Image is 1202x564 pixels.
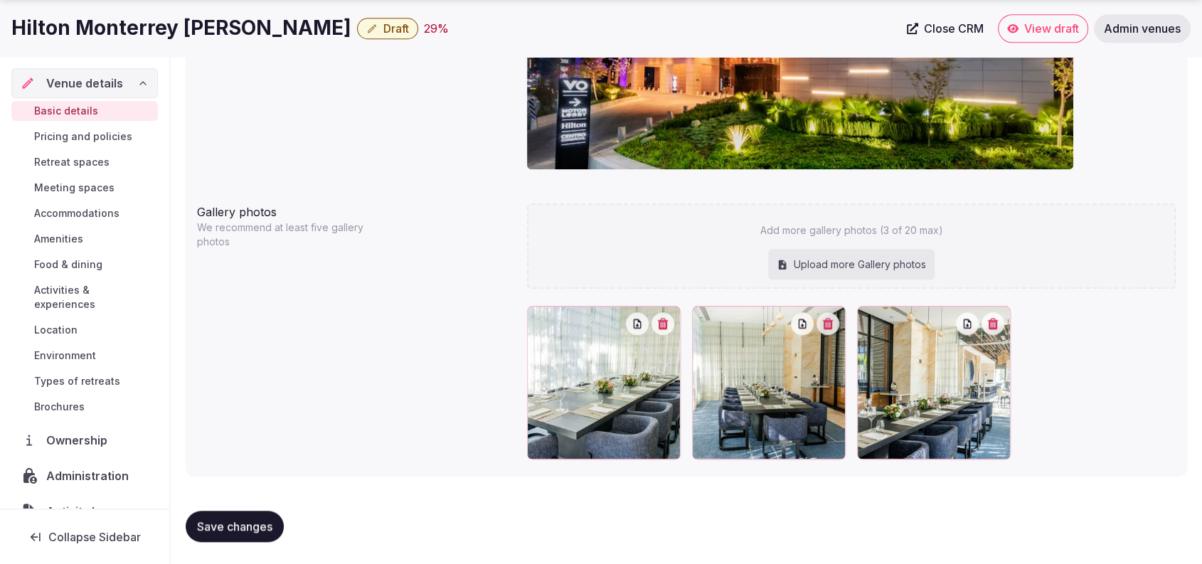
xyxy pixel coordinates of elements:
h1: Hilton Monterrey [PERSON_NAME] [11,14,351,42]
a: Meeting spaces [11,178,158,198]
span: Ownership [46,432,113,449]
button: Draft [357,18,418,39]
div: Gallery photos [197,198,516,220]
a: Pricing and policies [11,127,158,147]
span: Pricing and policies [34,129,132,144]
span: Admin venues [1104,21,1181,36]
span: Meeting spaces [34,181,115,195]
a: Basic details [11,101,158,121]
span: Food & dining [34,257,102,272]
span: Environment [34,348,96,363]
span: Amenities [34,232,83,246]
span: View draft [1024,21,1079,36]
a: Amenities [11,229,158,249]
a: Close CRM [898,14,992,43]
a: Activities & experiences [11,280,158,314]
a: Activity log [11,496,158,526]
span: Activity log [46,503,115,520]
span: Administration [46,467,134,484]
div: 29 % [424,20,449,37]
span: Brochures [34,400,85,414]
span: Accommodations [34,206,119,220]
a: Administration [11,461,158,491]
span: Activities & experiences [34,283,152,312]
span: Save changes [197,519,272,533]
span: Basic details [34,104,98,118]
span: Venue details [46,75,123,92]
button: Save changes [186,511,284,542]
a: Ownership [11,425,158,455]
span: Retreat spaces [34,155,110,169]
a: Location [11,320,158,340]
a: Brochures [11,397,158,417]
span: Location [34,323,78,337]
button: Collapse Sidebar [11,521,158,553]
a: Food & dining [11,255,158,275]
div: Copiade0M9A2602-HDR.jpg [527,306,681,459]
div: Copiade0M9A2644-HDR.jpg [692,306,846,459]
a: Admin venues [1094,14,1191,43]
span: Collapse Sidebar [48,530,141,544]
a: Accommodations [11,203,158,223]
div: Upload more Gallery photos [768,249,935,280]
span: Draft [383,21,409,36]
p: Add more gallery photos (3 of 20 max) [760,223,943,238]
a: Retreat spaces [11,152,158,172]
a: Types of retreats [11,371,158,391]
span: Types of retreats [34,374,120,388]
p: We recommend at least five gallery photos [197,220,379,249]
span: Close CRM [924,21,984,36]
a: View draft [998,14,1088,43]
button: 29% [424,20,449,37]
div: Copiade0M9A2626-HDR.jpg [857,306,1011,459]
a: Environment [11,346,158,366]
